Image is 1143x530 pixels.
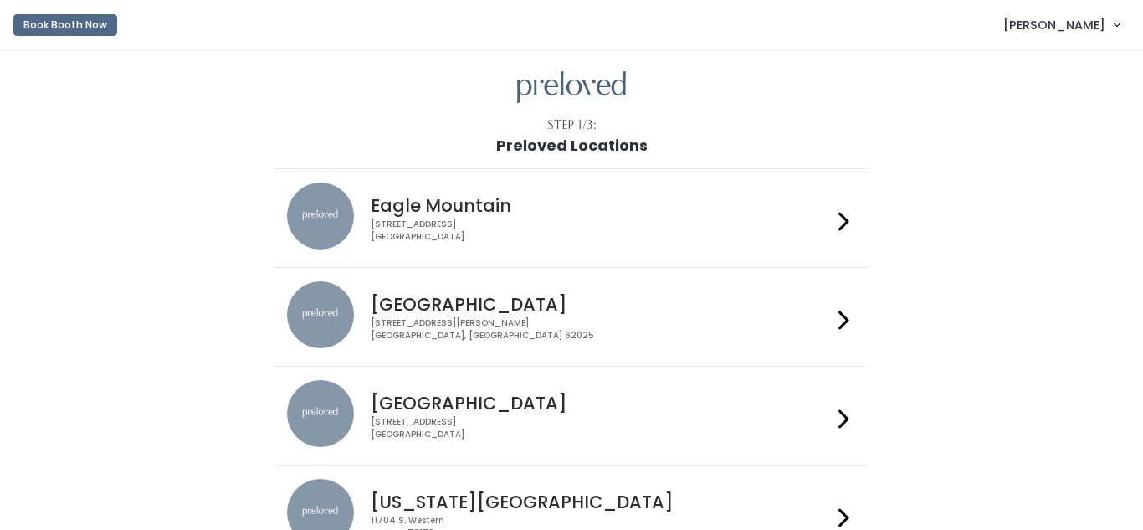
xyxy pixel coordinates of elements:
h4: Eagle Mountain [371,196,831,215]
a: Book Booth Now [13,7,117,44]
h4: [GEOGRAPHIC_DATA] [371,394,831,413]
span: [PERSON_NAME] [1003,16,1105,34]
img: preloved location [287,183,354,250]
h1: Preloved Locations [496,137,648,154]
a: preloved location Eagle Mountain [STREET_ADDRESS][GEOGRAPHIC_DATA] [287,183,855,254]
h4: [GEOGRAPHIC_DATA] [371,295,831,314]
h4: [US_STATE][GEOGRAPHIC_DATA] [371,492,831,512]
img: preloved location [287,281,354,348]
div: [STREET_ADDRESS] [GEOGRAPHIC_DATA] [371,219,831,243]
img: preloved location [287,380,354,447]
a: [PERSON_NAME] [987,7,1136,43]
div: [STREET_ADDRESS][PERSON_NAME] [GEOGRAPHIC_DATA], [GEOGRAPHIC_DATA] 62025 [371,317,831,342]
div: [STREET_ADDRESS] [GEOGRAPHIC_DATA] [371,416,831,440]
div: Step 1/3: [547,116,597,134]
img: preloved logo [517,71,626,104]
a: preloved location [GEOGRAPHIC_DATA] [STREET_ADDRESS][GEOGRAPHIC_DATA] [287,380,855,451]
a: preloved location [GEOGRAPHIC_DATA] [STREET_ADDRESS][PERSON_NAME][GEOGRAPHIC_DATA], [GEOGRAPHIC_D... [287,281,855,352]
button: Book Booth Now [13,14,117,36]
